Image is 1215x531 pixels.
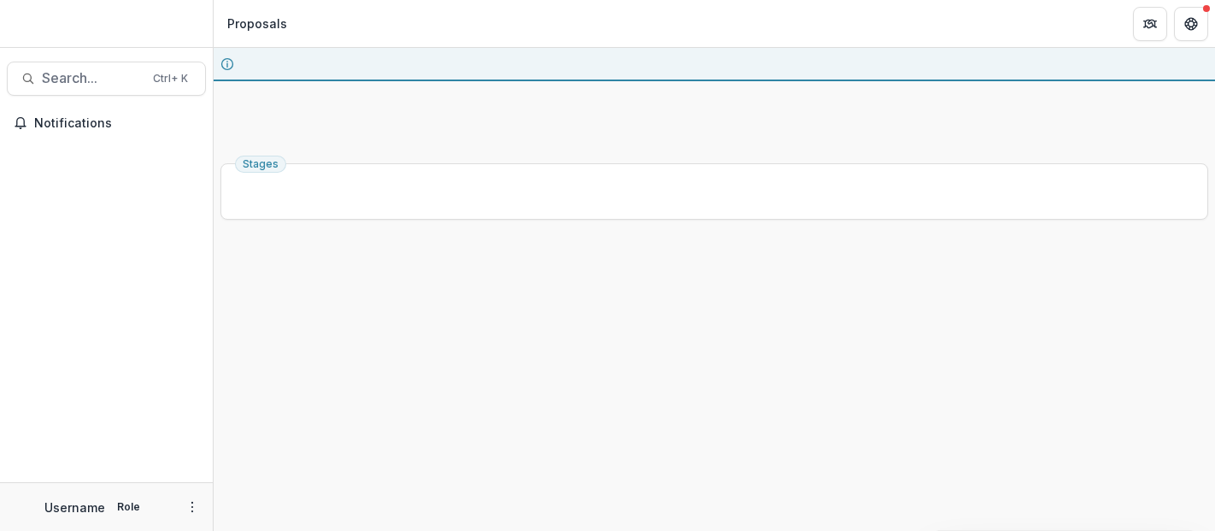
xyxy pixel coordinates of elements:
span: Stages [243,158,279,170]
span: Notifications [34,116,199,131]
div: Ctrl + K [150,69,191,88]
span: Search... [42,70,143,86]
p: Role [112,499,145,515]
button: Partners [1133,7,1167,41]
button: Search... [7,62,206,96]
button: More [182,497,202,517]
p: Username [44,499,105,516]
button: Get Help [1174,7,1208,41]
button: Notifications [7,109,206,137]
div: Proposals [227,15,287,32]
nav: breadcrumb [220,11,294,36]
